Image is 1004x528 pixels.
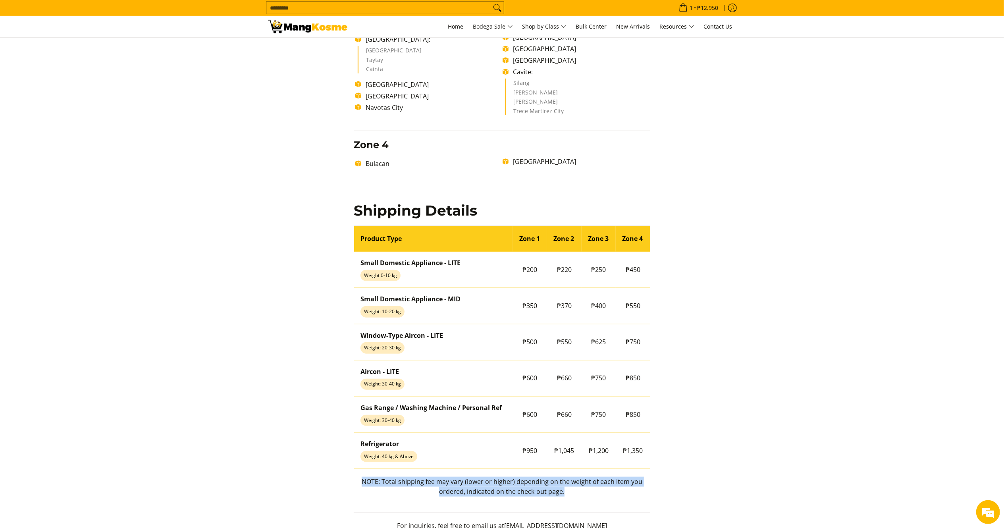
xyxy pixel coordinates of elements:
[354,202,650,220] h2: Shipping Details
[360,306,405,317] span: Weight: 10-20 kg
[592,410,606,419] span: ₱750
[522,22,567,32] span: Shop by Class
[360,258,461,267] strong: Small Domestic Appliance - LITE
[660,22,694,32] span: Resources
[360,342,405,353] span: Weight: 20-30 kg
[557,301,572,310] span: ₱370
[360,403,502,412] strong: Gas Range / Washing Machine / Personal Ref
[626,374,640,382] span: ₱850
[513,324,547,360] td: ₱500
[557,337,572,346] span: ₱550
[355,16,736,37] nav: Main Menu
[513,396,547,432] td: ₱600
[41,44,133,55] div: Chat with us now
[360,439,399,448] strong: Refrigerator
[572,16,611,37] a: Bulk Center
[360,451,417,462] span: Weight: 40 kg & Above
[360,270,401,281] span: Weight 0-10 kg
[509,44,650,54] li: [GEOGRAPHIC_DATA]
[473,22,513,32] span: Bodega Sale
[366,57,495,67] li: Taytay
[613,16,654,37] a: New Arrivals
[519,234,540,243] strong: Zone 1
[360,415,405,426] span: Weight: 30-40 kg
[589,446,609,455] span: ₱1,200
[509,67,650,77] li: Cavite:
[557,265,572,274] span: ₱220
[557,410,572,419] span: ₱660
[513,108,642,116] li: Trece Martirez City
[366,66,495,73] li: Cainta
[513,90,642,99] li: [PERSON_NAME]
[518,16,570,37] a: Shop by Class
[704,23,732,30] span: Contact Us
[689,5,694,11] span: 1
[469,16,517,37] a: Bodega Sale
[360,367,399,376] strong: Aircon - LITE
[626,337,640,346] span: ₱750
[46,100,110,180] span: We're online!
[362,159,503,168] li: Bulacan
[626,265,640,274] span: ₱450
[509,56,650,65] li: [GEOGRAPHIC_DATA]
[557,374,572,382] span: ₱660
[592,301,606,310] span: ₱400
[513,99,642,108] li: [PERSON_NAME]
[509,157,650,166] li: [GEOGRAPHIC_DATA]
[592,265,606,274] span: ₱250
[626,301,640,310] span: ₱550
[622,234,643,243] strong: Zone 4
[513,252,547,288] td: ₱200
[354,139,650,151] h3: Zone 4
[513,360,547,396] td: ₱600
[696,5,720,11] span: ₱12,950
[513,80,642,90] li: Silang
[268,20,347,33] img: Shipping &amp; Delivery Page l Mang Kosme: Home Appliances Warehouse Sale!
[360,234,402,243] strong: Product Type
[362,35,503,44] li: [GEOGRAPHIC_DATA]:
[656,16,698,37] a: Resources
[555,446,574,455] span: ₱1,045
[362,103,503,112] li: Navotas City
[448,23,464,30] span: Home
[623,446,643,455] span: ₱1,350
[617,23,650,30] span: New Arrivals
[444,16,468,37] a: Home
[523,446,538,455] span: ₱950
[700,16,736,37] a: Contact Us
[360,295,461,303] strong: Small Domestic Appliance - MID
[130,4,149,23] div: Minimize live chat window
[360,379,405,390] span: Weight: 30-40 kg
[4,217,151,245] textarea: Type your message and hit 'Enter'
[362,80,503,89] li: [GEOGRAPHIC_DATA]
[576,23,607,30] span: Bulk Center
[676,4,721,12] span: •
[360,331,443,340] strong: Window-Type Aircon - LITE
[366,48,495,57] li: [GEOGRAPHIC_DATA]
[491,2,504,14] button: Search
[362,91,503,101] li: [GEOGRAPHIC_DATA]
[354,477,650,505] p: NOTE: Total shipping fee may vary (lower or higher) depending on the weight of each item you orde...
[592,337,606,346] span: ₱625
[523,301,538,310] span: ₱350
[592,374,606,382] span: ₱750
[626,410,640,419] span: ₱850
[553,234,574,243] strong: Zone 2
[588,234,609,243] strong: Zone 3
